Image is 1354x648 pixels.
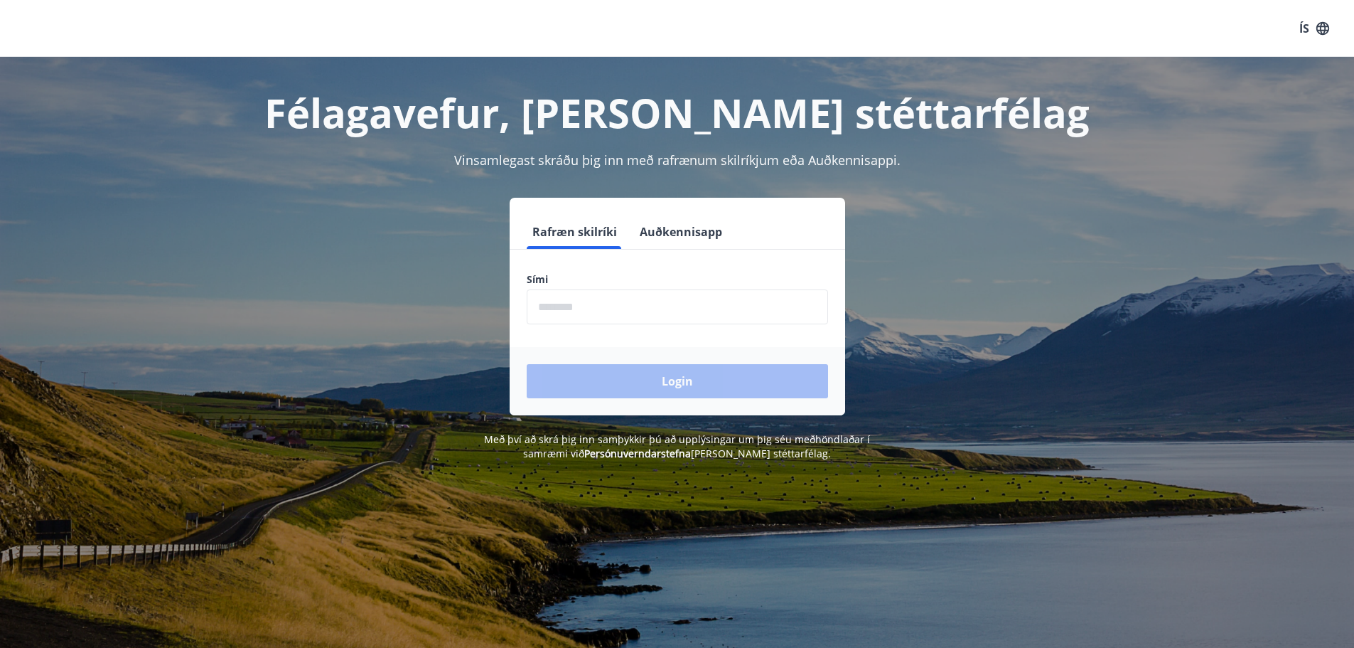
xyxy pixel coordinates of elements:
span: Vinsamlegast skráðu þig inn með rafrænum skilríkjum eða Auðkennisappi. [454,152,901,169]
button: Rafræn skilríki [527,215,623,249]
a: Persónuverndarstefna [584,447,691,460]
button: ÍS [1291,16,1337,41]
label: Sími [527,272,828,287]
h1: Félagavefur, [PERSON_NAME] stéttarfélag [183,85,1172,139]
span: Með því að skrá þig inn samþykkir þú að upplýsingar um þig séu meðhöndlaðar í samræmi við [PERSON... [484,432,870,460]
button: Auðkennisapp [634,215,728,249]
